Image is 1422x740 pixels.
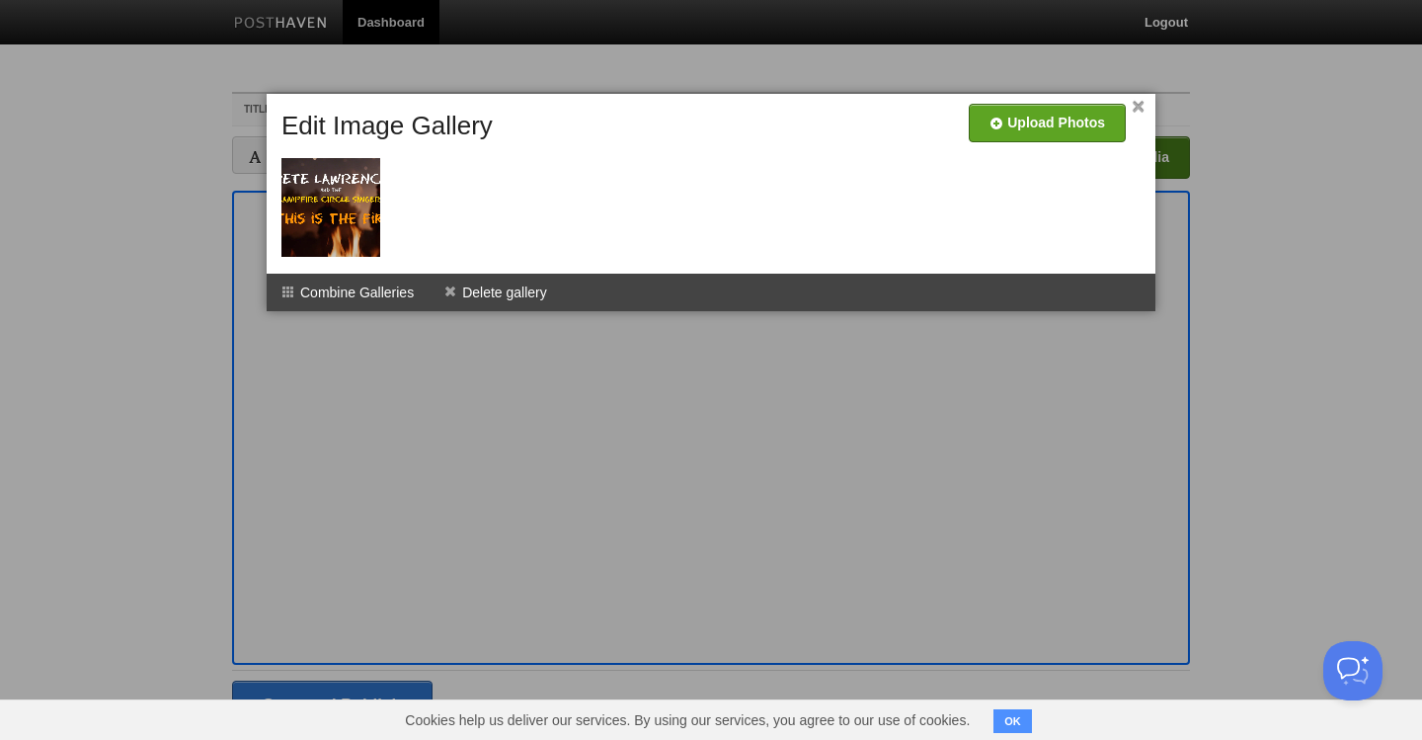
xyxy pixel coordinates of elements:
button: OK [993,709,1032,733]
a: × [1132,102,1145,113]
iframe: Help Scout Beacon - Open [1323,641,1382,700]
li: Delete gallery [429,274,562,311]
li: Combine Galleries [267,274,429,311]
img: wefMe4zkyOS7AAAAABJRU5ErkJggg== [281,158,380,257]
h5: Edit Image Gallery [281,112,493,140]
span: Cookies help us deliver our services. By using our services, you agree to our use of cookies. [385,700,989,740]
